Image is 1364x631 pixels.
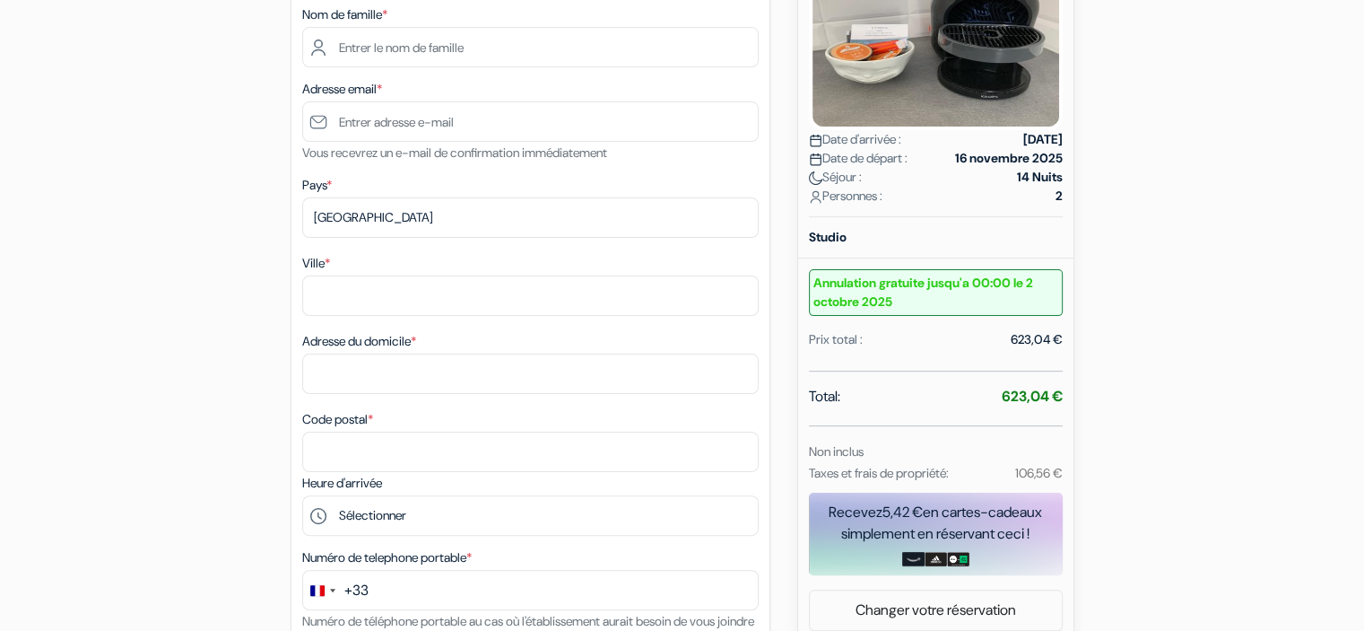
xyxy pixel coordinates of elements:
strong: 2 [1056,187,1063,206]
span: Total: [809,386,840,408]
img: user_icon.svg [809,190,822,204]
label: Code postal [302,410,373,429]
strong: 623,04 € [1002,387,1063,406]
small: Annulation gratuite jusqu'a 00:00 le 2 octobre 2025 [809,269,1063,316]
img: adidas-card.png [925,552,947,566]
label: Numéro de telephone portable [302,548,472,567]
small: 106,56 € [1014,465,1062,481]
label: Ville [302,254,330,273]
input: Entrer adresse e-mail [302,101,759,142]
b: Studio [809,229,847,245]
span: Date d'arrivée : [809,130,901,149]
img: moon.svg [809,171,822,185]
label: Nom de famille [302,5,387,24]
small: Numéro de téléphone portable au cas où l'établissement aurait besoin de vous joindre [302,613,754,629]
a: Changer votre réservation [810,593,1062,627]
img: amazon-card-no-text.png [902,552,925,566]
span: 5,42 € [882,503,923,521]
div: Recevez en cartes-cadeaux simplement en réservant ceci ! [809,502,1063,545]
label: Adresse email [302,80,382,99]
div: Prix total : [809,330,863,349]
img: calendar.svg [809,153,822,166]
input: Entrer le nom de famille [302,27,759,67]
span: Date de départ : [809,149,908,168]
button: Change country, selected France (+33) [303,571,369,609]
strong: 16 novembre 2025 [955,149,1063,168]
span: Séjour : [809,168,862,187]
div: 623,04 € [1011,330,1063,349]
small: Taxes et frais de propriété: [809,465,949,481]
img: calendar.svg [809,134,822,147]
small: Vous recevrez un e-mail de confirmation immédiatement [302,145,607,161]
span: Personnes : [809,187,882,206]
label: Adresse du domicile [302,332,416,351]
label: Heure d'arrivée [302,474,382,493]
small: Non inclus [809,443,864,460]
div: +33 [344,580,369,601]
strong: 14 Nuits [1017,168,1063,187]
label: Pays [302,176,332,195]
strong: [DATE] [1023,130,1063,149]
img: uber-uber-eats-card.png [947,552,969,566]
